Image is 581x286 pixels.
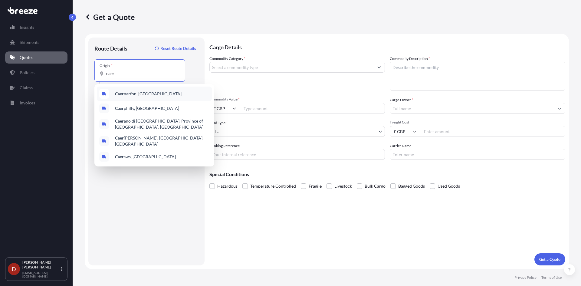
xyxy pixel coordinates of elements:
button: Show suggestions [374,62,385,73]
span: Freight Cost [390,120,565,125]
span: [PERSON_NAME], [GEOGRAPHIC_DATA], [GEOGRAPHIC_DATA] [115,135,209,147]
span: narfon, [GEOGRAPHIC_DATA] [115,91,182,97]
b: Caer [115,135,124,140]
p: Special Conditions [209,172,565,177]
b: Caer [115,154,124,159]
p: Policies [20,70,34,76]
span: Livestock [334,182,352,191]
p: Get a Quote [85,12,135,22]
label: Commodity Description [390,56,430,62]
label: Booking Reference [209,143,240,149]
label: Cargo Owner [390,97,413,103]
p: Terms of Use [541,275,562,280]
label: Carrier Name [390,143,411,149]
p: Invoices [20,100,35,106]
span: D [12,266,16,272]
b: Caer [115,91,124,96]
p: Insights [20,24,34,30]
p: Claims [20,85,33,91]
span: Bagged Goods [398,182,425,191]
p: Get a Quote [539,256,560,262]
div: Origin [100,63,113,68]
p: Route Details [94,45,127,52]
input: Origin [106,71,178,77]
p: Cargo Details [209,38,565,56]
button: Show suggestions [554,103,565,114]
span: Temperature Controlled [250,182,296,191]
b: Caer [115,106,124,111]
input: Full name [390,103,554,114]
input: Your internal reference [209,149,385,160]
input: Enter amount [420,126,565,137]
p: Quotes [20,54,33,61]
input: Select a commodity type [210,62,374,73]
p: Privacy Policy [514,275,537,280]
b: Caer [115,118,124,123]
label: Commodity Category [209,56,245,62]
span: Load Type [209,120,228,126]
span: Fragile [309,182,322,191]
p: [EMAIL_ADDRESS][DOMAIN_NAME] [22,271,60,278]
span: philly, [GEOGRAPHIC_DATA] [115,105,179,111]
span: LTL [212,128,218,134]
p: Shipments [20,39,39,45]
input: Type amount [240,103,385,114]
p: Reset Route Details [160,45,196,51]
span: Used Goods [438,182,460,191]
input: Enter name [390,149,565,160]
span: ano di [GEOGRAPHIC_DATA], Province of [GEOGRAPHIC_DATA], [GEOGRAPHIC_DATA] [115,118,209,130]
div: Show suggestions [94,84,214,166]
span: Bulk Cargo [365,182,386,191]
p: [PERSON_NAME] [PERSON_NAME] [22,260,60,270]
span: Hazardous [217,182,238,191]
span: sws, [GEOGRAPHIC_DATA] [115,154,176,160]
span: Commodity Value [209,97,385,102]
